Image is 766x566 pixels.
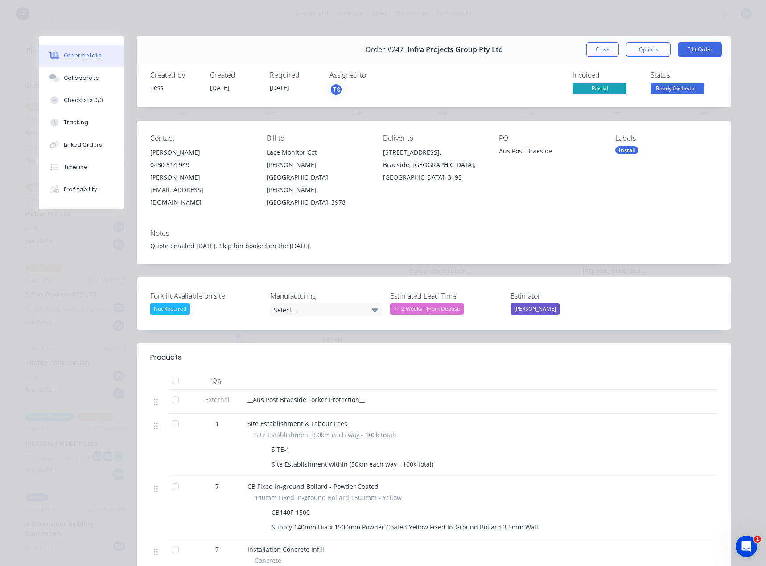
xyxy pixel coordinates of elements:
div: [PERSON_NAME][EMAIL_ADDRESS][DOMAIN_NAME] [150,171,252,209]
div: 1 - 2 Weeks - From Deposit [390,303,464,315]
div: Profitability [64,185,97,193]
button: Timeline [39,156,124,178]
div: Checklists 0/0 [64,96,103,104]
div: Supply 140mm Dia x 1500mm Powder Coated Yellow Fixed In-Ground Bollard 3.5mm Wall [268,521,542,533]
div: Install [615,146,638,154]
div: [STREET_ADDRESS],Braeside, [GEOGRAPHIC_DATA], [GEOGRAPHIC_DATA], 3195 [383,146,485,184]
span: Ready for Insta... [651,83,704,94]
span: CB Fixed In-ground Bollard - Powder Coated [247,482,379,491]
div: Tracking [64,119,88,127]
span: __Aus Post Braeside Locker Protection__ [247,395,365,404]
button: Order details [39,45,124,67]
div: Select... [270,303,382,316]
button: Options [626,42,671,57]
div: Aus Post Braeside [499,146,601,159]
button: TS [329,83,343,96]
span: 7 [215,545,219,554]
div: Required [270,71,319,79]
span: 7 [215,482,219,491]
div: Site Establishment within (50km each way - 100k total) [268,458,437,471]
label: Manufacturing [270,291,382,301]
div: Lace Monitor Cct[PERSON_NAME][GEOGRAPHIC_DATA][PERSON_NAME], [GEOGRAPHIC_DATA], 3978 [267,146,369,209]
button: Edit Order [678,42,722,57]
button: Linked Orders [39,134,124,156]
div: Products [150,352,181,363]
span: [DATE] [210,83,230,92]
button: Tracking [39,111,124,134]
span: 140mm Fixed In-ground Bollard 1500mm - Yellow [255,493,402,502]
button: Profitability [39,178,124,201]
div: PO [499,134,601,143]
div: Tess [150,83,199,92]
span: 1 [754,536,761,543]
span: Concrete [255,556,281,565]
div: Order details [64,52,102,60]
div: Bill to [267,134,369,143]
span: Order #247 - [365,45,408,54]
span: [DATE] [270,83,289,92]
label: Forklift Avaliable on site [150,291,262,301]
div: Contact [150,134,252,143]
div: Created by [150,71,199,79]
div: Assigned to [329,71,419,79]
div: Labels [615,134,717,143]
div: SITE-1 [268,443,293,456]
div: Linked Orders [64,141,102,149]
button: Ready for Insta... [651,83,704,96]
iframe: Intercom live chat [736,536,757,557]
span: Installation Concrete Infill [247,545,324,554]
div: [STREET_ADDRESS], [383,146,485,159]
div: Notes [150,229,717,238]
span: Site Establishment & Labour Fees [247,419,347,428]
div: Lace Monitor Cct [267,146,369,159]
div: Created [210,71,259,79]
span: Infra Projects Group Pty Ltd [408,45,503,54]
div: Braeside, [GEOGRAPHIC_DATA], [GEOGRAPHIC_DATA], 3195 [383,159,485,184]
div: [PERSON_NAME]0430 314 949[PERSON_NAME][EMAIL_ADDRESS][DOMAIN_NAME] [150,146,252,209]
div: [PERSON_NAME] [511,303,560,315]
span: 1 [215,419,219,428]
span: Site Establishment (50km each way - 100k total) [255,430,396,439]
div: Invoiced [573,71,640,79]
span: Partial [573,83,626,94]
div: Timeline [64,163,87,171]
div: [PERSON_NAME][GEOGRAPHIC_DATA][PERSON_NAME], [GEOGRAPHIC_DATA], 3978 [267,159,369,209]
div: 0430 314 949 [150,159,252,171]
div: Quote emailed [DATE]. Skip bin booked on the [DATE]. [150,241,717,250]
button: Collaborate [39,67,124,89]
div: Status [651,71,717,79]
span: External [194,395,240,404]
button: Close [586,42,619,57]
div: Deliver to [383,134,485,143]
div: Collaborate [64,74,99,82]
button: Checklists 0/0 [39,89,124,111]
div: [PERSON_NAME] [150,146,252,159]
label: Estimator [511,291,622,301]
div: Not Required [150,303,190,315]
div: Qty [190,372,244,390]
label: Estimated Lead Time [390,291,502,301]
div: CB140F-1500 [268,506,313,519]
